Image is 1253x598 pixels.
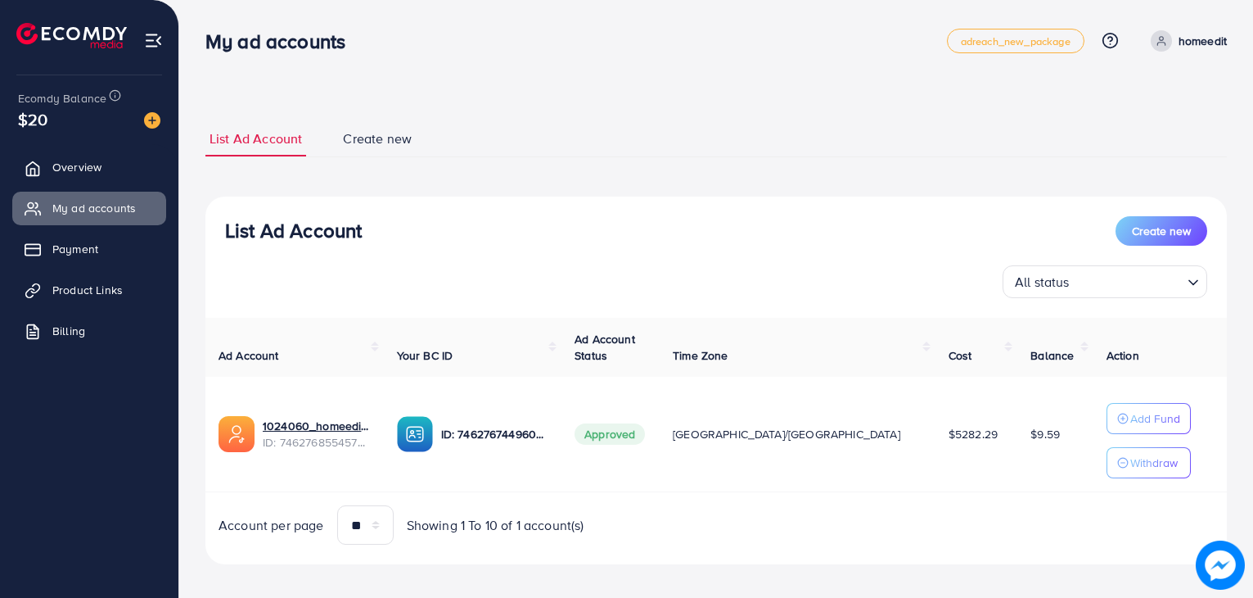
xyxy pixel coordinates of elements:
[1144,30,1227,52] a: homeedit
[52,241,98,257] span: Payment
[1130,453,1178,473] p: Withdraw
[263,418,371,434] a: 1024060_homeedit7_1737561213516
[961,36,1070,47] span: adreach_new_package
[1030,426,1060,442] span: $9.59
[263,418,371,451] div: <span class='underline'>1024060_homeedit7_1737561213516</span></br>7462768554572742672
[1179,31,1227,51] p: homeedit
[18,107,47,131] span: $20
[219,416,255,452] img: ic-ads-acc.e4c84228.svg
[575,424,645,445] span: Approved
[12,192,166,224] a: My ad accounts
[343,129,412,148] span: Create new
[219,347,279,364] span: Ad Account
[1196,541,1245,590] img: image
[205,29,358,53] h3: My ad accounts
[18,90,106,106] span: Ecomdy Balance
[1107,347,1139,364] span: Action
[1107,447,1191,478] button: Withdraw
[12,233,166,265] a: Payment
[225,219,362,242] h3: List Ad Account
[263,434,371,451] span: ID: 7462768554572742672
[397,347,453,364] span: Your BC ID
[673,347,728,364] span: Time Zone
[949,347,972,364] span: Cost
[1075,267,1181,294] input: Search for option
[441,424,549,444] p: ID: 7462767449604177937
[1116,216,1207,246] button: Create new
[1003,265,1207,298] div: Search for option
[52,323,85,339] span: Billing
[52,282,123,298] span: Product Links
[949,426,998,442] span: $5282.29
[12,151,166,183] a: Overview
[144,31,163,50] img: menu
[407,516,584,535] span: Showing 1 To 10 of 1 account(s)
[12,274,166,306] a: Product Links
[673,426,900,442] span: [GEOGRAPHIC_DATA]/[GEOGRAPHIC_DATA]
[12,315,166,347] a: Billing
[16,23,127,48] img: logo
[210,129,302,148] span: List Ad Account
[144,112,160,129] img: image
[1132,223,1191,239] span: Create new
[1107,403,1191,434] button: Add Fund
[1012,270,1073,294] span: All status
[575,331,635,364] span: Ad Account Status
[52,159,101,175] span: Overview
[397,416,433,452] img: ic-ba-acc.ded83a64.svg
[52,200,136,216] span: My ad accounts
[219,516,324,535] span: Account per page
[947,29,1084,53] a: adreach_new_package
[1130,409,1180,428] p: Add Fund
[1030,347,1074,364] span: Balance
